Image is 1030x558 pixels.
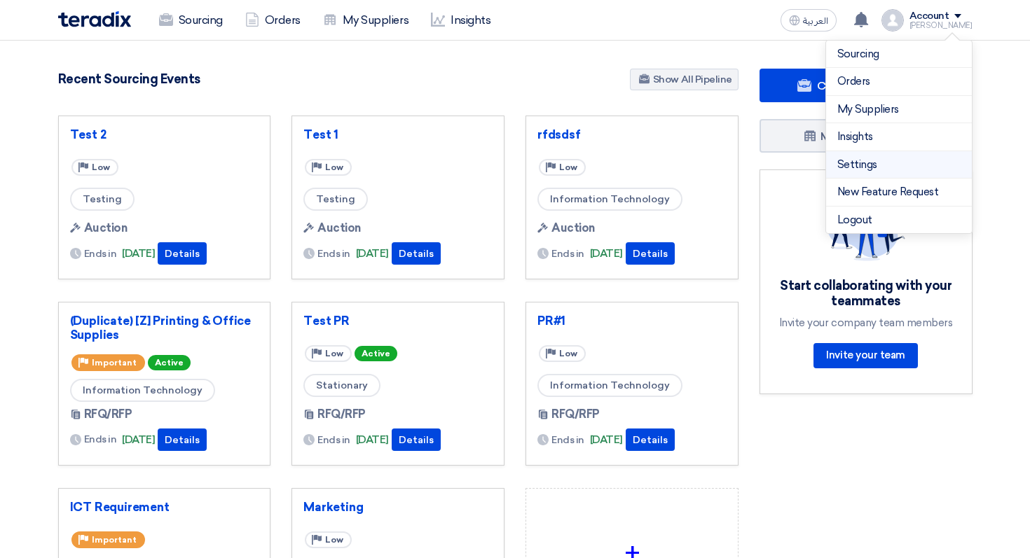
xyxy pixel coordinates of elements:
span: Ends in [84,246,117,261]
a: My Suppliers [837,102,961,118]
button: Details [626,428,675,451]
span: Auction [551,220,595,237]
span: Ends in [551,433,584,447]
span: العربية [803,16,828,26]
li: Logout [826,207,972,234]
span: [DATE] [122,246,155,262]
span: Ends in [317,246,350,261]
a: Sourcing [148,5,234,36]
span: Important [92,358,137,368]
span: [DATE] [590,246,623,262]
span: Information Technology [70,379,215,402]
span: [DATE] [356,246,389,262]
a: (Duplicate) [Z] Printing & Office Supplies [70,314,259,342]
span: [DATE] [590,432,623,448]
a: Test 2 [70,127,259,141]
span: Active [148,355,191,370]
span: Stationary [303,374,380,397]
a: Manage my suppliers [760,119,973,153]
button: Details [158,428,207,451]
a: PR#1 [537,314,727,328]
img: Teradix logo [58,11,131,27]
span: Active [355,346,397,361]
div: Account [909,11,949,22]
a: Settings [837,157,961,173]
span: Low [92,162,110,172]
a: Invite your team [813,343,917,368]
a: New Feature Request [837,184,961,200]
span: Important [92,535,137,545]
span: [DATE] [356,432,389,448]
a: Orders [234,5,312,36]
span: Ends in [317,433,350,447]
span: Auction [317,220,361,237]
span: Information Technology [537,188,682,211]
div: Start collaborating with your teammates [777,278,955,309]
a: Insights [837,129,961,145]
a: Marketing [303,500,493,514]
a: ICT Requirement [70,500,259,514]
span: Information Technology [537,374,682,397]
span: Testing [303,188,368,211]
span: Ends in [551,246,584,261]
span: Create Sourcing Event [817,79,934,92]
a: Orders [837,74,961,90]
span: RFQ/RFP [551,406,600,423]
span: RFQ/RFP [317,406,366,423]
div: [PERSON_NAME] [909,22,973,29]
a: My Suppliers [312,5,420,36]
button: العربية [781,9,837,32]
span: Low [325,349,343,358]
span: RFQ/RFP [84,406,132,423]
button: Details [626,242,675,265]
a: Insights [420,5,502,36]
button: Details [158,242,207,265]
a: Show All Pipeline [630,69,739,90]
span: Ends in [84,432,117,447]
span: Low [559,162,577,172]
span: Testing [70,188,135,211]
a: Test 1 [303,127,493,141]
span: [DATE] [122,432,155,448]
img: profile_test.png [881,9,904,32]
span: Low [325,162,343,172]
div: Invite your company team members [777,316,955,329]
button: Details [392,242,441,265]
a: rfdsdsf [537,127,727,141]
a: Sourcing [837,46,961,62]
h4: Recent Sourcing Events [58,71,200,87]
a: Test PR [303,314,493,328]
span: Auction [84,220,128,237]
span: Low [559,349,577,358]
span: Low [325,535,343,545]
button: Details [392,428,441,451]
